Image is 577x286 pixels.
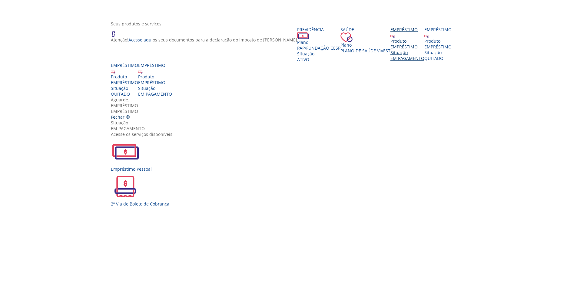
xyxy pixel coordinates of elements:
[340,27,390,54] a: Saúde PlanoPlano de Saúde VIVEST
[424,55,443,61] span: QUITADO
[297,51,340,57] div: Situação
[424,44,452,50] div: EMPRÉSTIMO
[390,27,424,32] div: Empréstimo
[390,34,395,38] img: ico_emprestimo.svg
[424,27,452,32] div: Empréstimo
[111,120,471,126] div: Situação
[111,201,471,207] div: 2ª Via de Boleto de Cobrança
[111,137,471,172] a: Empréstimo Pessoal
[111,37,297,43] p: Atenção! os seus documentos para a declaração do Imposto de [PERSON_NAME]
[111,69,115,74] img: ico_emprestimo.svg
[111,131,471,137] div: Acesse os serviços disponíveis:
[111,21,471,207] section: <span lang="en" dir="ltr">ProdutosCard</span>
[297,45,340,51] span: PAP/Fundação CESP
[111,114,130,120] a: Fechar
[138,69,143,74] img: ico_emprestimo.svg
[297,27,340,62] a: Previdência PlanoPAP/Fundação CESP SituaçãoAtivo
[424,38,452,44] div: Produto
[111,74,138,80] div: Produto
[297,27,340,32] div: Previdência
[138,85,172,91] div: Situação
[424,50,452,55] div: Situação
[111,108,138,114] span: EMPRÉSTIMO
[340,32,353,42] img: ico_coracao.png
[111,62,138,68] div: Empréstimo
[111,103,471,108] div: Empréstimo
[111,91,130,97] span: QUITADO
[111,172,140,201] img: 2ViaCobranca.svg
[390,55,424,61] span: EM PAGAMENTO
[424,34,429,38] img: ico_emprestimo.svg
[111,80,138,85] div: EMPRÉSTIMO
[297,32,309,39] img: ico_dinheiro.png
[111,137,140,166] img: EmprestimoPessoal.svg
[138,62,172,68] div: Empréstimo
[138,91,172,97] span: EM PAGAMENTO
[128,37,153,43] a: Acesse aqui
[297,39,340,45] div: Plano
[390,27,424,61] a: Empréstimo Produto EMPRÉSTIMO Situação EM PAGAMENTO
[111,97,471,103] div: Aguarde...
[138,80,172,85] div: EMPRÉSTIMO
[111,85,138,91] div: Situação
[111,27,121,37] img: ico_atencao.png
[340,27,390,32] div: Saúde
[111,166,471,172] div: Empréstimo Pessoal
[111,126,471,131] div: EM PAGAMENTO
[390,50,424,55] div: Situação
[340,48,390,54] span: Plano de Saúde VIVEST
[390,44,424,50] div: EMPRÉSTIMO
[111,62,138,97] a: Empréstimo Produto EMPRÉSTIMO Situação QUITADO
[390,38,424,44] div: Produto
[111,172,471,207] a: 2ª Via de Boleto de Cobrança
[138,74,172,80] div: Produto
[111,114,124,120] span: Fechar
[340,42,390,48] div: Plano
[111,21,471,27] div: Seus produtos e serviços
[424,27,452,61] a: Empréstimo Produto EMPRÉSTIMO Situação QUITADO
[297,57,309,62] span: Ativo
[138,62,172,97] a: Empréstimo Produto EMPRÉSTIMO Situação EM PAGAMENTO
